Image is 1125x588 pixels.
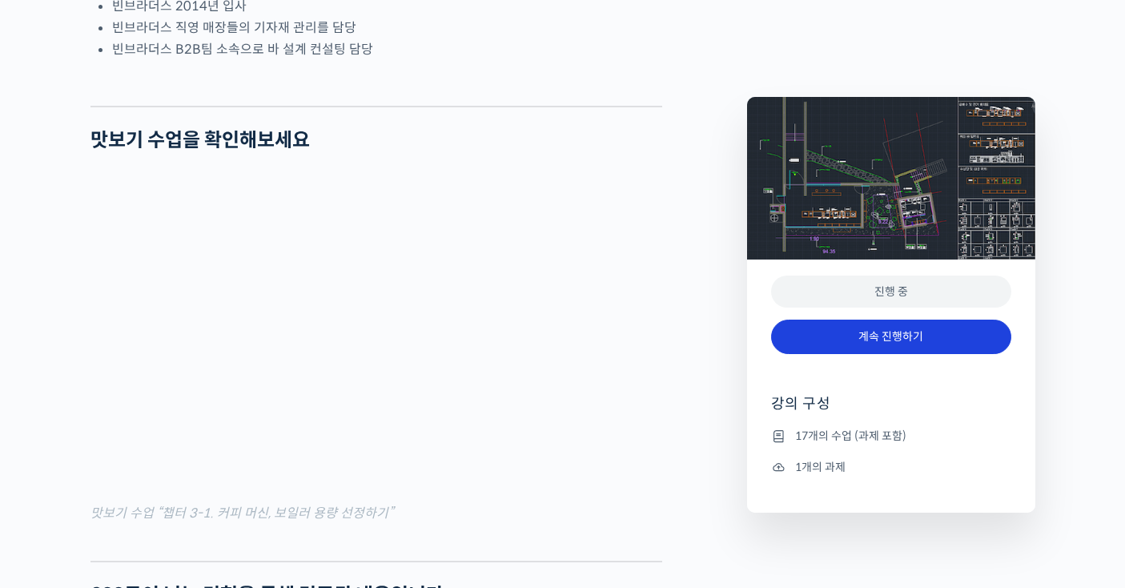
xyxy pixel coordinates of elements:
div: 진행 중 [771,276,1011,308]
li: 1개의 과제 [771,457,1011,477]
h4: 강의 구성 [771,394,1011,426]
a: 설정 [207,455,307,495]
li: 빈브라더스 직영 매장들의 기자재 관리를 담당 [112,17,662,38]
a: 홈 [5,455,106,495]
a: 계속 진행하기 [771,320,1011,354]
span: 홈 [50,479,60,492]
li: 빈브라더스 B2B팀 소속으로 바 설계 컨설팅 담당 [112,38,662,60]
li: 17개의 수업 (과제 포함) [771,426,1011,445]
span: 대화 [147,480,166,493]
span: 설정 [247,479,267,492]
a: 대화 [106,455,207,495]
strong: 맛보기 수업을 확인해보세요 [90,128,310,152]
mark: 맛보기 수업 “챕터 3-1. 커피 머신, 보일러 용량 선정하기” [90,505,393,522]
